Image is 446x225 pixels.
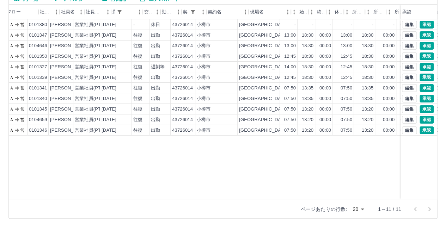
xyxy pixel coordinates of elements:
[284,43,296,49] div: 13:00
[133,106,142,113] div: 往復
[102,21,116,28] div: [DATE]
[10,86,14,90] text: Ａ
[284,106,296,113] div: 07:50
[420,21,434,29] button: 承認
[402,5,411,19] div: 承認
[362,106,373,113] div: 13:20
[365,5,386,19] div: 所定終業
[151,32,160,39] div: 出勤
[29,32,47,39] div: 0101347
[50,74,88,81] div: [PERSON_NAME]
[420,74,434,81] button: 承認
[197,95,210,102] div: 小樽市
[294,21,296,28] div: -
[362,95,373,102] div: 13:35
[401,5,437,19] div: 承認
[29,85,47,92] div: 0101341
[362,74,373,81] div: 18:30
[402,31,417,39] button: 編集
[50,85,127,92] div: [PERSON_NAME][PERSON_NAME]
[86,5,103,19] div: 社員区分
[317,5,325,19] div: 終業
[239,106,348,113] div: [GEOGRAPHIC_DATA]奥沢小学校放課後児童クラブ
[239,74,348,81] div: [GEOGRAPHIC_DATA]奥沢小学校放課後児童クラブ
[29,106,47,113] div: 0101345
[302,64,313,70] div: 18:30
[351,21,352,28] div: -
[308,5,326,19] div: 終業
[420,126,434,134] button: 承認
[151,74,160,81] div: 出勤
[319,74,331,81] div: 00:00
[151,85,160,92] div: 出勤
[151,127,160,134] div: 出勤
[50,53,88,60] div: [PERSON_NAME]
[75,127,112,134] div: 営業社員(PT契約)
[341,85,352,92] div: 07:50
[75,85,112,92] div: 営業社員(PT契約)
[20,128,24,133] text: 営
[133,127,142,134] div: 往復
[75,53,112,60] div: 営業社員(PT契約)
[284,85,296,92] div: 07:50
[341,53,352,60] div: 12:45
[172,85,193,92] div: 43726014
[172,127,193,134] div: 43726014
[420,52,434,60] button: 承認
[420,84,434,92] button: 承認
[10,75,14,80] text: Ａ
[84,5,111,19] div: 社員区分
[133,117,142,123] div: 往復
[383,43,395,49] div: 00:00
[20,33,24,38] text: 営
[282,7,293,17] button: メニュー
[362,53,373,60] div: 18:30
[133,32,142,39] div: 往復
[151,95,160,102] div: 出勤
[362,32,373,39] div: 18:30
[29,127,47,134] div: 0101346
[10,43,14,48] text: Ａ
[10,22,14,27] text: Ａ
[103,7,113,17] button: メニュー
[38,5,60,19] div: 社員番号
[102,127,116,134] div: [DATE]
[197,64,210,70] div: 小樽市
[75,74,112,81] div: 営業社員(PT契約)
[50,127,88,134] div: [PERSON_NAME]
[173,7,184,17] button: メニュー
[291,5,308,19] div: 始業
[10,33,14,38] text: Ａ
[197,74,210,81] div: 小樽市
[29,117,47,123] div: 0104659
[383,53,395,60] div: 00:00
[240,7,251,17] button: メニュー
[312,21,313,28] div: -
[133,85,142,92] div: 往復
[362,127,373,134] div: 13:20
[383,95,395,102] div: 00:00
[319,64,331,70] div: 00:00
[402,21,417,29] button: 編集
[102,64,116,70] div: [DATE]
[302,127,313,134] div: 13:20
[383,106,395,113] div: 00:00
[197,127,210,134] div: 小樽市
[402,74,417,81] button: 編集
[319,127,331,134] div: 00:00
[362,64,373,70] div: 18:30
[420,116,434,124] button: 承認
[302,106,313,113] div: 13:20
[250,5,264,19] div: 現場名
[302,85,313,92] div: 13:35
[102,32,116,39] div: [DATE]
[133,21,135,28] div: -
[393,21,395,28] div: -
[319,95,331,102] div: 00:00
[188,7,198,17] button: フィルター表示
[102,43,116,49] div: [DATE]
[402,116,417,124] button: 編集
[341,32,352,39] div: 13:00
[284,127,296,134] div: 07:50
[20,107,24,112] text: 営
